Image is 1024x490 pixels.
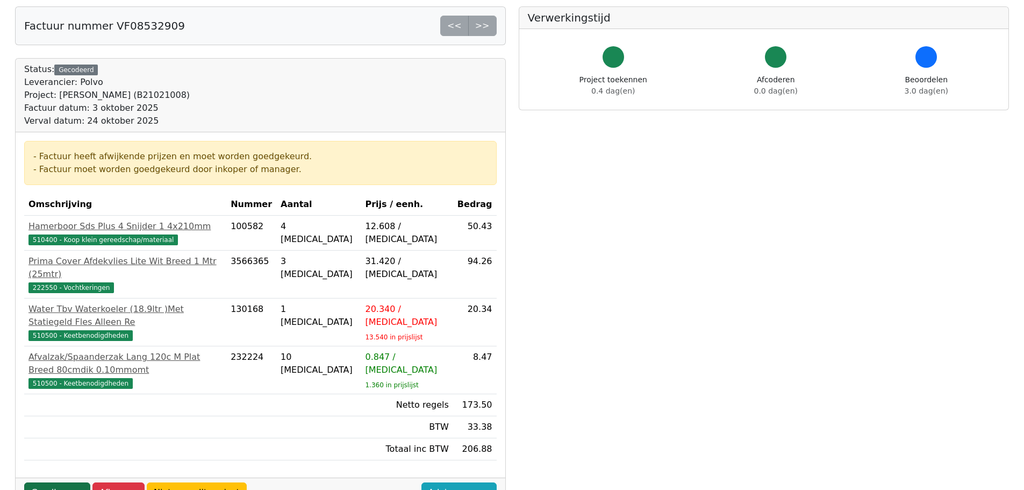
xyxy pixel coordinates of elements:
[24,19,185,32] h5: Factuur nummer VF08532909
[54,65,98,75] div: Gecodeerd
[453,438,497,460] td: 206.88
[226,194,276,216] th: Nummer
[453,299,497,346] td: 20.34
[453,394,497,416] td: 173.50
[24,63,190,127] div: Status:
[28,351,222,377] div: Afvalzak/Spaanderzak Lang 120c M Plat Breed 80cmdik 0.10mmomt
[453,194,497,216] th: Bedrag
[754,74,798,97] div: Afcoderen
[453,346,497,394] td: 8.47
[28,351,222,389] a: Afvalzak/Spaanderzak Lang 120c M Plat Breed 80cmdik 0.10mmomt510500 - Keetbenodigdheden
[905,74,948,97] div: Beoordelen
[453,251,497,299] td: 94.26
[365,381,418,389] sub: 1.360 in prijslijst
[365,351,448,377] div: 0.847 / [MEDICAL_DATA]
[24,89,190,102] div: Project: [PERSON_NAME] (B21021008)
[361,394,453,416] td: Netto regels
[226,216,276,251] td: 100582
[28,220,222,233] div: Hamerboor Sds Plus 4 Snijder 1 4x210mm
[365,255,448,281] div: 31.420 / [MEDICAL_DATA]
[365,220,448,246] div: 12.608 / [MEDICAL_DATA]
[226,299,276,346] td: 130168
[28,330,133,341] span: 510500 - Keetbenodigdheden
[28,235,178,245] span: 510400 - Koop klein gereedschap/materiaal
[28,255,222,281] div: Prima Cover Afdekvlies Lite Wit Breed 1 Mtr (25mtr)
[591,87,635,95] span: 0.4 dag(en)
[276,194,361,216] th: Aantal
[28,378,133,389] span: 510500 - Keetbenodigdheden
[226,346,276,394] td: 232224
[281,351,356,377] div: 10 [MEDICAL_DATA]
[24,194,226,216] th: Omschrijving
[365,303,448,329] div: 20.340 / [MEDICAL_DATA]
[281,255,356,281] div: 3 [MEDICAL_DATA]
[453,416,497,438] td: 33.38
[905,87,948,95] span: 3.0 dag(en)
[226,251,276,299] td: 3566365
[28,303,222,342] a: Water Tbv Waterkoeler (18.9ltr )Met Statiegeld Fles Alleen Re510500 - Keetbenodigdheden
[28,303,222,329] div: Water Tbv Waterkoeler (18.9ltr )Met Statiegeld Fles Alleen Re
[33,150,488,163] div: - Factuur heeft afwijkende prijzen en moet worden goedgekeurd.
[528,11,1000,24] h5: Verwerkingstijd
[24,76,190,89] div: Leverancier: Polvo
[28,255,222,294] a: Prima Cover Afdekvlies Lite Wit Breed 1 Mtr (25mtr)222550 - Vochtkeringen
[33,163,488,176] div: - Factuur moet worden goedgekeurd door inkoper of manager.
[24,102,190,115] div: Factuur datum: 3 oktober 2025
[579,74,647,97] div: Project toekennen
[754,87,798,95] span: 0.0 dag(en)
[281,303,356,329] div: 1 [MEDICAL_DATA]
[453,216,497,251] td: 50.43
[361,438,453,460] td: Totaal inc BTW
[28,282,114,293] span: 222550 - Vochtkeringen
[361,416,453,438] td: BTW
[365,333,423,341] sub: 13.540 in prijslijst
[28,220,222,246] a: Hamerboor Sds Plus 4 Snijder 1 4x210mm510400 - Koop klein gereedschap/materiaal
[24,115,190,127] div: Verval datum: 24 oktober 2025
[281,220,356,246] div: 4 [MEDICAL_DATA]
[361,194,453,216] th: Prijs / eenh.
